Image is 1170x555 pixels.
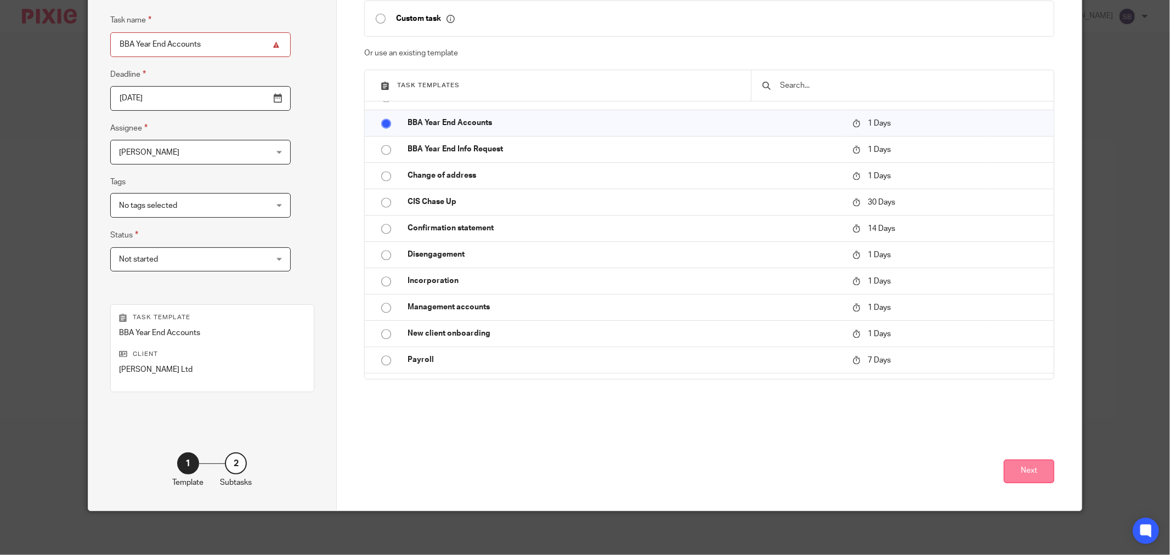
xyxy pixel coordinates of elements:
input: Search... [779,80,1043,92]
p: BBA Year End Accounts [408,117,841,128]
p: Incorporation [408,275,841,286]
p: Confirmation statement [408,223,841,234]
p: [PERSON_NAME] Ltd [119,364,306,375]
span: 1 Days [868,330,891,337]
p: Payroll [408,354,841,365]
span: Task templates [397,82,460,88]
span: 1 Days [868,303,891,311]
p: New client onboarding [408,328,841,339]
p: Change of address [408,170,841,181]
span: 1 Days [868,251,891,258]
span: 1 Days [868,277,891,285]
label: Tags [110,177,126,188]
span: 1 Days [868,145,891,153]
span: [PERSON_NAME] [119,149,179,156]
span: 7 Days [868,356,891,364]
label: Deadline [110,68,146,81]
p: BBA Year End Accounts [119,327,306,338]
div: 2 [225,452,247,474]
p: Management accounts [408,302,841,313]
span: 1 Days [868,119,891,127]
p: Or use an existing template [364,48,1054,59]
p: Template [172,477,204,488]
div: 1 [177,452,199,474]
label: Assignee [110,122,148,134]
p: BBA Year End Info Request [408,144,841,155]
p: Client [119,350,306,359]
label: Task name [110,14,151,26]
span: 1 Days [868,172,891,179]
input: Task name [110,32,291,57]
label: Status [110,229,138,241]
span: No tags selected [119,202,177,209]
span: 30 Days [868,198,895,206]
p: Disengagement [408,249,841,260]
p: Subtasks [220,477,252,488]
button: Next [1004,460,1054,483]
p: CIS Chase Up [408,196,841,207]
span: Not started [119,256,158,263]
input: Pick a date [110,86,291,111]
p: Custom task [396,14,455,24]
p: Task template [119,313,306,322]
span: 14 Days [868,224,895,232]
